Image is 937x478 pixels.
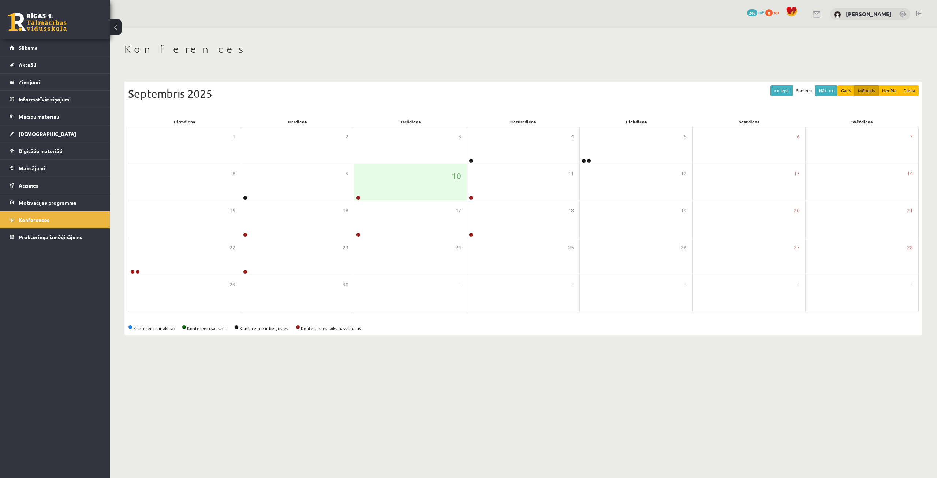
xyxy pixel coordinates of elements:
span: Aktuāli [19,62,36,68]
a: Aktuāli [10,56,101,73]
span: 20 [794,207,800,215]
div: Ceturtdiena [467,116,580,127]
div: Sestdiena [693,116,806,127]
span: Atzīmes [19,182,38,189]
a: Digitālie materiāli [10,142,101,159]
span: 1 [232,133,235,141]
span: 13 [794,170,800,178]
span: Sākums [19,44,37,51]
a: [PERSON_NAME] [846,10,892,18]
a: Atzīmes [10,177,101,194]
div: Piekdiena [580,116,693,127]
span: 27 [794,244,800,252]
a: Maksājumi [10,160,101,177]
a: 0 xp [765,9,782,15]
span: 22 [229,244,235,252]
a: Ziņojumi [10,74,101,90]
span: 15 [229,207,235,215]
span: 23 [343,244,348,252]
div: Otrdiena [241,116,354,127]
div: Konference ir aktīva Konferenci var sākt Konference ir beigusies Konferences laiks nav atnācis [128,325,919,331]
span: 12 [681,170,687,178]
button: << Iepr. [770,85,793,96]
a: Sākums [10,39,101,56]
span: 2 [346,133,348,141]
span: [DEMOGRAPHIC_DATA] [19,130,76,137]
div: Svētdiena [806,116,919,127]
legend: Informatīvie ziņojumi [19,91,101,108]
span: 4 [797,281,800,289]
span: 24 [455,244,461,252]
span: 28 [907,244,913,252]
span: 29 [229,281,235,289]
span: 5 [910,281,913,289]
a: Proktoringa izmēģinājums [10,229,101,245]
span: 2 [571,281,574,289]
span: 5 [684,133,687,141]
span: Digitālie materiāli [19,148,62,154]
span: 11 [568,170,574,178]
span: 30 [343,281,348,289]
span: 9 [346,170,348,178]
span: mP [758,9,764,15]
legend: Maksājumi [19,160,101,177]
span: 1 [458,281,461,289]
a: Konferences [10,211,101,228]
button: Nāk. >> [815,85,837,96]
span: Mācību materiāli [19,113,59,120]
button: Diena [900,85,919,96]
a: 246 mP [747,9,764,15]
span: 246 [747,9,757,16]
div: Septembris 2025 [128,85,919,102]
button: Mēnesis [854,85,879,96]
span: 17 [455,207,461,215]
span: 16 [343,207,348,215]
span: Motivācijas programma [19,199,76,206]
span: 25 [568,244,574,252]
span: Proktoringa izmēģinājums [19,234,82,240]
span: 10 [452,170,461,182]
span: 6 [797,133,800,141]
span: Konferences [19,216,49,223]
button: Šodiena [792,85,815,96]
div: Trešdiena [354,116,467,127]
span: 7 [910,133,913,141]
button: Gads [837,85,855,96]
span: 18 [568,207,574,215]
span: 3 [458,133,461,141]
a: Mācību materiāli [10,108,101,125]
span: 14 [907,170,913,178]
span: 21 [907,207,913,215]
a: Rīgas 1. Tālmācības vidusskola [8,13,67,31]
legend: Ziņojumi [19,74,101,90]
span: 8 [232,170,235,178]
h1: Konferences [124,43,922,55]
span: 4 [571,133,574,141]
div: Pirmdiena [128,116,241,127]
img: Alekss Kozlovskis [834,11,841,18]
a: [DEMOGRAPHIC_DATA] [10,125,101,142]
span: xp [774,9,779,15]
a: Motivācijas programma [10,194,101,211]
span: 3 [684,281,687,289]
span: 0 [765,9,773,16]
a: Informatīvie ziņojumi [10,91,101,108]
span: 19 [681,207,687,215]
span: 26 [681,244,687,252]
button: Nedēļa [878,85,900,96]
